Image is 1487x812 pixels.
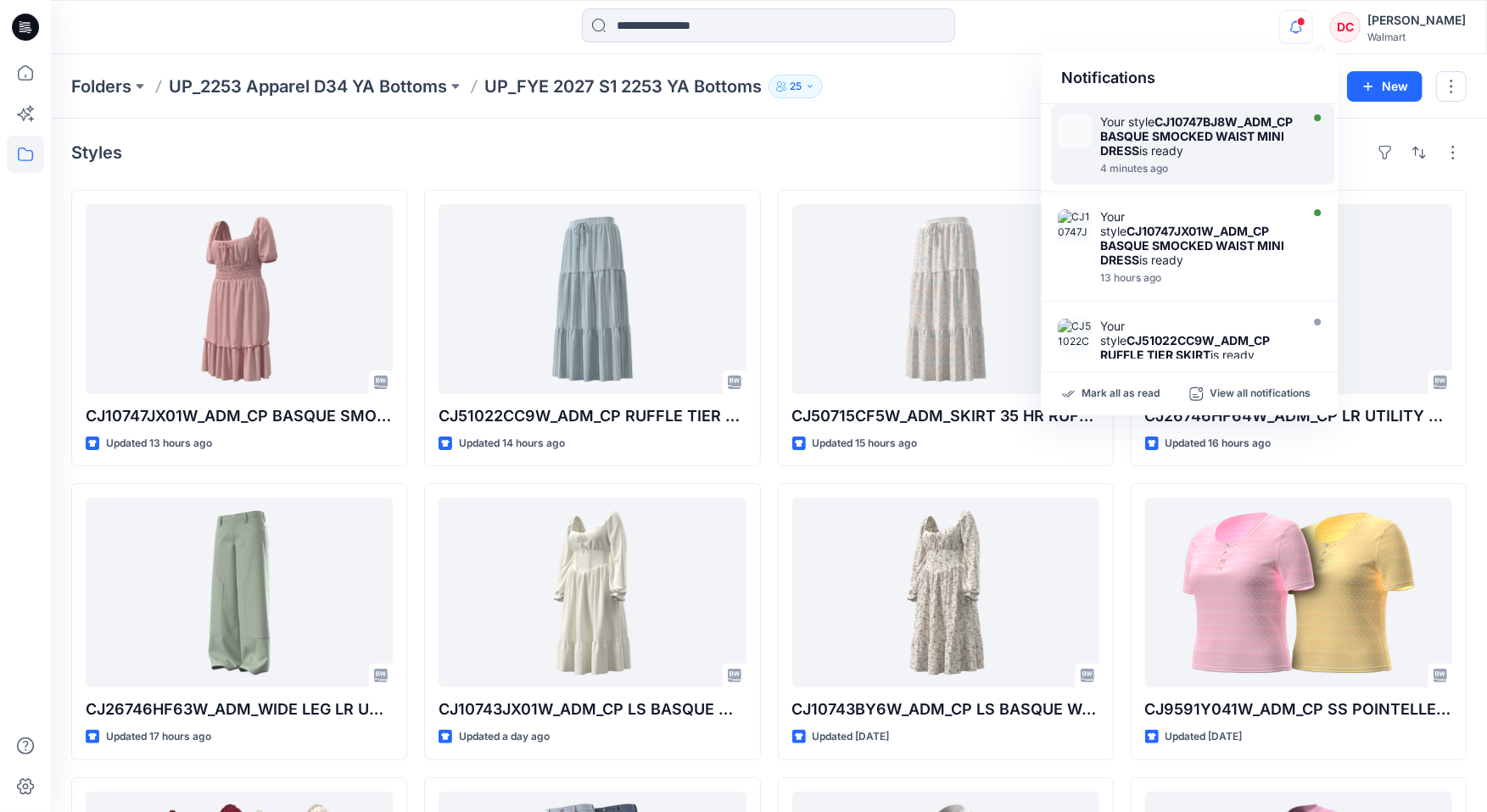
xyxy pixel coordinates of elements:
a: CJ50715CF5W_ADM_SKIRT 35 HR RUFFLE TIER [792,204,1099,394]
strong: CJ51022CC9W_ADM_CP RUFFLE TIER SKIRT [1100,333,1270,362]
h4: Styles [71,142,122,163]
p: CJ9591Y041W_ADM_CP SS POINTELLE KNIT TOP [1145,698,1452,721]
div: Wednesday, August 27, 2025 08:50 [1100,163,1295,175]
a: Folders [71,75,131,98]
a: UP_2253 Apparel D34 YA Bottoms [169,75,447,98]
div: Your style is ready [1100,114,1295,158]
img: CJ10747JX01W_ADM_CP BASQUE SMOCKED WAIST MINI DRESS [1058,209,1092,243]
a: CJ51022CC9W_ADM_CP RUFFLE TIER SKIRT [439,204,746,394]
button: New [1347,71,1423,102]
p: CJ10747JX01W_ADM_CP BASQUE SMOCKED WAIST MINI DRESS [86,404,393,428]
a: CJ10743BY6W_ADM_CP LS BASQUE WAIST DRESS [792,498,1099,687]
div: Your style is ready [1100,319,1295,362]
img: CJ51022CC9W_ADM_CP RUFFLE TIER SKIRT [1058,319,1092,353]
p: Updated 15 hours ago [813,435,918,453]
p: UP_FYE 2027 S1 2253 YA Bottoms [484,75,762,98]
div: Walmart [1367,31,1466,43]
p: Updated 16 hours ago [1166,435,1272,453]
p: CJ50715CF5W_ADM_SKIRT 35 HR RUFFLE TIER [792,404,1099,428]
p: Mark all as read [1082,387,1160,402]
p: 25 [790,77,802,96]
button: 25 [769,75,823,98]
div: DC [1330,12,1361,42]
p: CJ10743BY6W_ADM_CP LS BASQUE WAIST DRESS [792,698,1099,721]
a: CJ10747JX01W_ADM_CP BASQUE SMOCKED WAIST MINI DRESS [86,204,393,394]
div: [PERSON_NAME] [1367,10,1466,31]
p: CJ10743JX01W_ADM_CP LS BASQUE WAIST DRESS [439,698,746,721]
p: CJ51022CC9W_ADM_CP RUFFLE TIER SKIRT [439,404,746,428]
img: CJ10747BJ8W_ADM_CP BASQUE SMOCKED WAIST MINI DRESS [1058,114,1092,148]
p: Updated 17 hours ago [106,728,211,746]
a: CJ10743JX01W_ADM_CP LS BASQUE WAIST DRESS [439,498,746,687]
p: CJ26746HF64W_ADM_CP LR UTILITY CARGO WIDE LEG [1145,404,1452,428]
a: CJ26746HF63W_ADM_WIDE LEG LR UTILITY CARGO [86,498,393,687]
p: CJ26746HF63W_ADM_WIDE LEG LR UTILITY CARGO [86,698,393,721]
div: Your style is ready [1100,209,1295,267]
p: Updated [DATE] [813,728,890,746]
p: Updated a day ago [459,728,550,746]
strong: CJ10747JX01W_ADM_CP BASQUE SMOCKED WAIST MINI DRESS [1100,224,1284,267]
p: Updated 13 hours ago [106,435,212,453]
div: Tuesday, August 26, 2025 19:34 [1100,272,1295,284]
p: Updated [DATE] [1166,728,1243,746]
strong: CJ10747BJ8W_ADM_CP BASQUE SMOCKED WAIST MINI DRESS [1100,114,1293,158]
a: CJ9591Y041W_ADM_CP SS POINTELLE KNIT TOP [1145,498,1452,687]
p: Updated 14 hours ago [459,435,565,453]
div: Notifications [1041,53,1338,104]
p: View all notifications [1210,387,1311,402]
